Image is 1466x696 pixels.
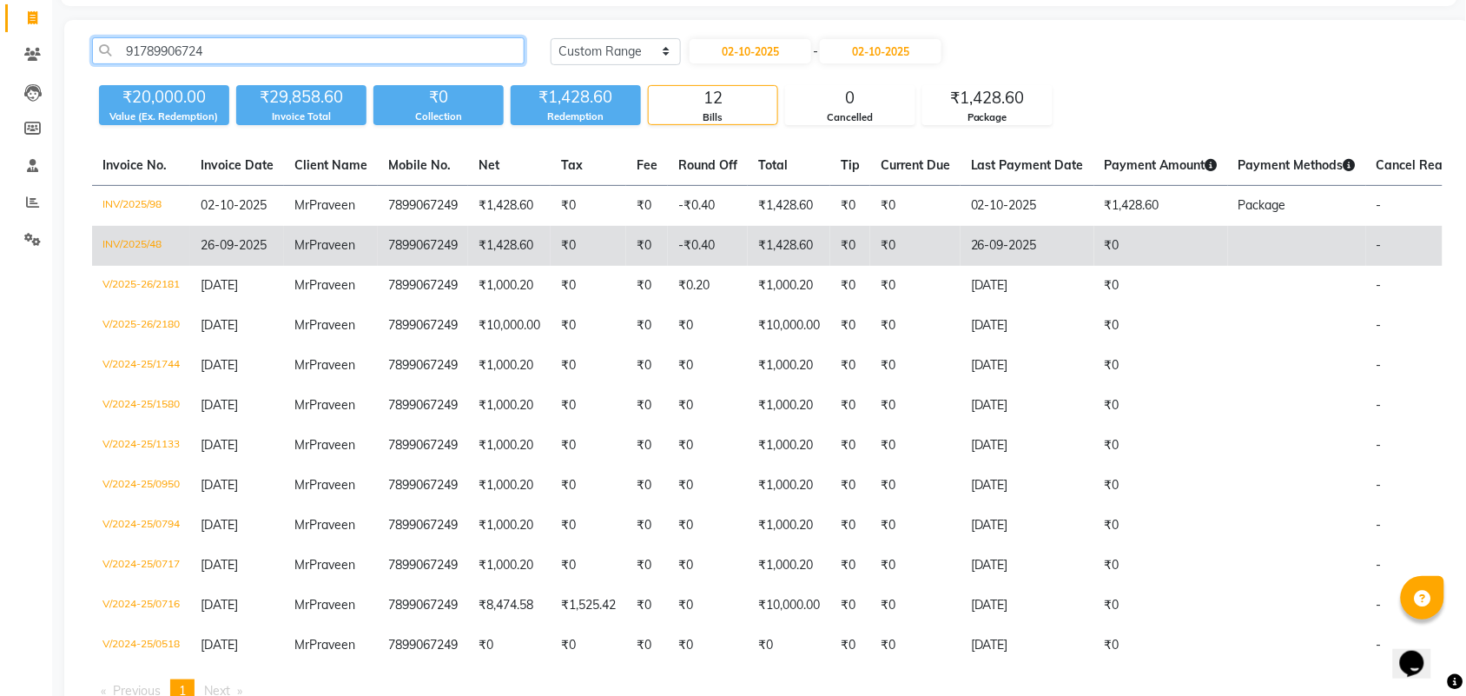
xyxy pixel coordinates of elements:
[551,626,626,666] td: ₹0
[92,37,525,64] input: Search by Name/Mobile/Email/Invoice No
[748,586,830,626] td: ₹10,000.00
[961,546,1094,586] td: [DATE]
[668,626,748,666] td: ₹0
[551,346,626,386] td: ₹0
[870,226,961,266] td: ₹0
[561,157,583,173] span: Tax
[92,426,190,466] td: V/2024-25/1133
[668,226,748,266] td: -₹0.40
[690,39,811,63] input: Start Date
[373,109,504,124] div: Collection
[1377,357,1382,373] span: -
[1094,546,1228,586] td: ₹0
[786,86,915,110] div: 0
[201,277,238,293] span: [DATE]
[294,317,309,333] span: Mr
[468,266,551,306] td: ₹1,000.20
[1377,437,1382,453] span: -
[309,277,355,293] span: Praveen
[830,266,870,306] td: ₹0
[668,306,748,346] td: ₹0
[961,506,1094,546] td: [DATE]
[626,546,668,586] td: ₹0
[870,426,961,466] td: ₹0
[870,506,961,546] td: ₹0
[373,85,504,109] div: ₹0
[294,477,309,493] span: Mr
[1238,197,1286,213] span: Package
[1094,626,1228,666] td: ₹0
[1377,237,1382,253] span: -
[294,237,309,253] span: Mr
[511,109,641,124] div: Redemption
[870,466,961,506] td: ₹0
[201,157,274,173] span: Invoice Date
[923,86,1052,110] div: ₹1,428.60
[1377,477,1382,493] span: -
[551,306,626,346] td: ₹0
[92,266,190,306] td: V/2025-26/2181
[551,506,626,546] td: ₹0
[551,386,626,426] td: ₹0
[468,506,551,546] td: ₹1,000.20
[92,506,190,546] td: V/2024-25/0794
[961,426,1094,466] td: [DATE]
[830,546,870,586] td: ₹0
[1238,157,1356,173] span: Payment Methods
[201,597,238,613] span: [DATE]
[201,397,238,413] span: [DATE]
[551,266,626,306] td: ₹0
[1094,186,1228,227] td: ₹1,428.60
[378,306,468,346] td: 7899067249
[294,517,309,533] span: Mr
[626,466,668,506] td: ₹0
[870,386,961,426] td: ₹0
[961,626,1094,666] td: [DATE]
[468,466,551,506] td: ₹1,000.20
[468,546,551,586] td: ₹1,000.20
[92,186,190,227] td: INV/2025/98
[294,637,309,653] span: Mr
[551,586,626,626] td: ₹1,525.42
[92,386,190,426] td: V/2024-25/1580
[102,157,167,173] span: Invoice No.
[294,197,309,213] span: Mr
[201,437,238,453] span: [DATE]
[551,426,626,466] td: ₹0
[378,266,468,306] td: 7899067249
[1094,306,1228,346] td: ₹0
[961,586,1094,626] td: [DATE]
[748,306,830,346] td: ₹10,000.00
[841,157,860,173] span: Tip
[1094,226,1228,266] td: ₹0
[830,386,870,426] td: ₹0
[468,426,551,466] td: ₹1,000.20
[309,397,355,413] span: Praveen
[870,346,961,386] td: ₹0
[201,197,267,213] span: 02-10-2025
[830,466,870,506] td: ₹0
[388,157,451,173] span: Mobile No.
[378,226,468,266] td: 7899067249
[1377,317,1382,333] span: -
[468,386,551,426] td: ₹1,000.20
[870,306,961,346] td: ₹0
[678,157,737,173] span: Round Off
[1094,466,1228,506] td: ₹0
[378,186,468,227] td: 7899067249
[92,586,190,626] td: V/2024-25/0716
[92,626,190,666] td: V/2024-25/0518
[748,426,830,466] td: ₹1,000.20
[961,266,1094,306] td: [DATE]
[748,546,830,586] td: ₹1,000.20
[99,85,229,109] div: ₹20,000.00
[309,237,355,253] span: Praveen
[1377,637,1382,653] span: -
[1094,426,1228,466] td: ₹0
[870,546,961,586] td: ₹0
[294,157,367,173] span: Client Name
[294,277,309,293] span: Mr
[92,466,190,506] td: V/2024-25/0950
[479,157,499,173] span: Net
[961,386,1094,426] td: [DATE]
